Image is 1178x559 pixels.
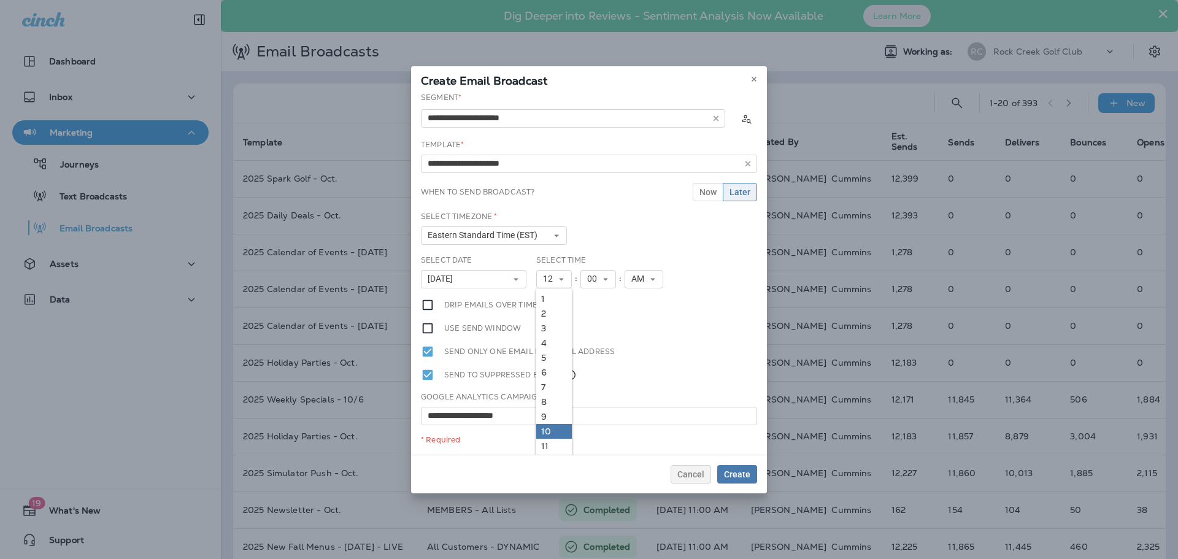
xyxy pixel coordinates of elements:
label: Send to suppressed emails. [444,368,577,382]
span: Cancel [677,470,704,479]
a: 8 [536,395,572,409]
label: Drip emails over time [444,298,537,312]
button: Later [723,183,757,201]
button: [DATE] [421,270,526,288]
button: AM [625,270,663,288]
button: Cancel [671,465,711,484]
label: Use send window [444,322,521,335]
span: Create [724,470,750,479]
a: 6 [536,365,572,380]
label: Segment [421,93,461,102]
button: Calculate the estimated number of emails to be sent based on selected segment. (This could take a... [735,107,757,129]
a: 7 [536,380,572,395]
label: Template [421,140,464,150]
a: 3 [536,321,572,336]
span: Later [730,188,750,196]
button: Now [693,183,723,201]
div: : [572,270,580,288]
a: 5 [536,350,572,365]
a: 12 [536,453,572,468]
div: * Required [421,435,757,445]
span: 12 [543,274,558,284]
label: Select Date [421,255,472,265]
label: When to send broadcast? [421,187,534,197]
button: Eastern Standard Time (EST) [421,226,567,245]
a: 2 [536,306,572,321]
a: 11 [536,439,572,453]
label: Select Timezone [421,212,497,222]
span: 00 [587,274,602,284]
span: AM [631,274,649,284]
a: 9 [536,409,572,424]
button: 12 [536,270,572,288]
a: 1 [536,291,572,306]
span: [DATE] [428,274,458,284]
span: Now [699,188,717,196]
button: Create [717,465,757,484]
label: Select Time [536,255,587,265]
a: 4 [536,336,572,350]
label: Send only one email per email address [444,345,615,358]
div: : [616,270,625,288]
div: Create Email Broadcast [411,66,767,92]
label: Google Analytics Campaign Title [421,392,565,402]
button: 00 [580,270,616,288]
a: 10 [536,424,572,439]
span: Eastern Standard Time (EST) [428,230,542,241]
